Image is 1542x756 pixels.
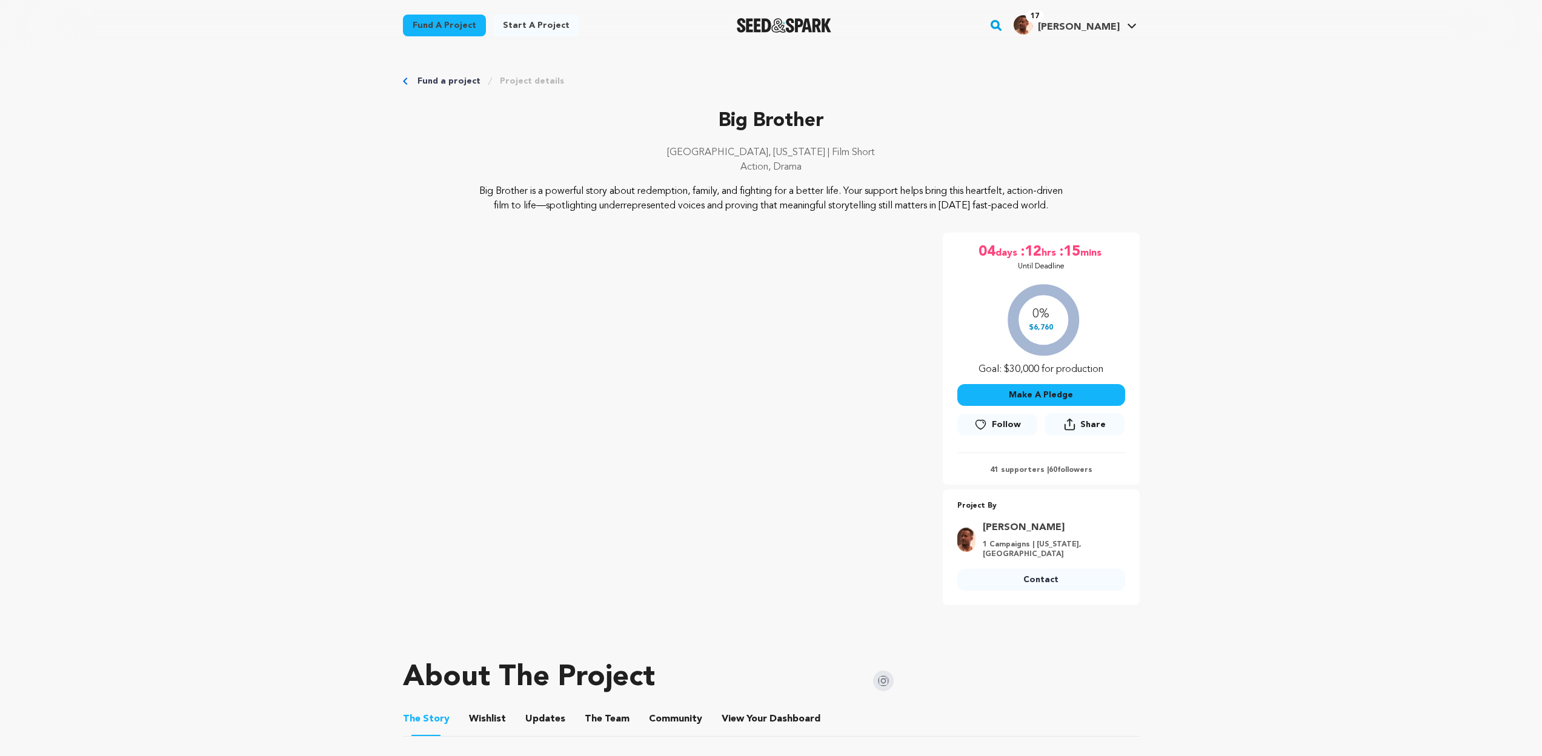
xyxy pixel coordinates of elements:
[476,184,1066,213] p: Big Brother is a powerful story about redemption, family, and fighting for a better life. Your su...
[403,160,1140,174] p: Action, Drama
[403,107,1140,136] p: Big Brother
[1011,13,1139,38] span: Michael T.'s Profile
[1026,10,1044,22] span: 17
[995,242,1020,262] span: days
[500,75,564,87] a: Project details
[403,15,486,36] a: Fund a project
[957,528,975,552] img: 98bed8f6a0845577.png
[722,712,823,726] a: ViewYourDashboard
[957,384,1125,406] button: Make A Pledge
[1014,15,1033,35] img: 98bed8f6a0845577.png
[957,414,1037,436] button: Follow
[1038,22,1120,32] span: [PERSON_NAME]
[1080,242,1104,262] span: mins
[493,15,579,36] a: Start a project
[992,419,1021,431] span: Follow
[1049,466,1057,474] span: 60
[1080,419,1106,431] span: Share
[417,75,480,87] a: Fund a project
[1045,413,1125,440] span: Share
[1045,413,1125,436] button: Share
[957,499,1125,513] p: Project By
[957,465,1125,475] p: 41 supporters | followers
[737,18,832,33] a: Seed&Spark Homepage
[403,75,1140,87] div: Breadcrumb
[403,712,450,726] span: Story
[983,520,1118,535] a: Goto Michael Tukes profile
[403,663,655,692] h1: About The Project
[1018,262,1065,271] p: Until Deadline
[403,145,1140,160] p: [GEOGRAPHIC_DATA], [US_STATE] | Film Short
[585,712,630,726] span: Team
[403,712,420,726] span: The
[873,671,894,691] img: Seed&Spark Instagram Icon
[1020,242,1042,262] span: :12
[1014,15,1120,35] div: Michael T.'s Profile
[979,242,995,262] span: 04
[649,712,702,726] span: Community
[737,18,832,33] img: Seed&Spark Logo Dark Mode
[585,712,602,726] span: The
[469,712,506,726] span: Wishlist
[1058,242,1080,262] span: :15
[1042,242,1058,262] span: hrs
[722,712,823,726] span: Your
[957,569,1125,591] a: Contact
[525,712,565,726] span: Updates
[769,712,820,726] span: Dashboard
[1011,13,1139,35] a: Michael T.'s Profile
[983,540,1118,559] p: 1 Campaigns | [US_STATE], [GEOGRAPHIC_DATA]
